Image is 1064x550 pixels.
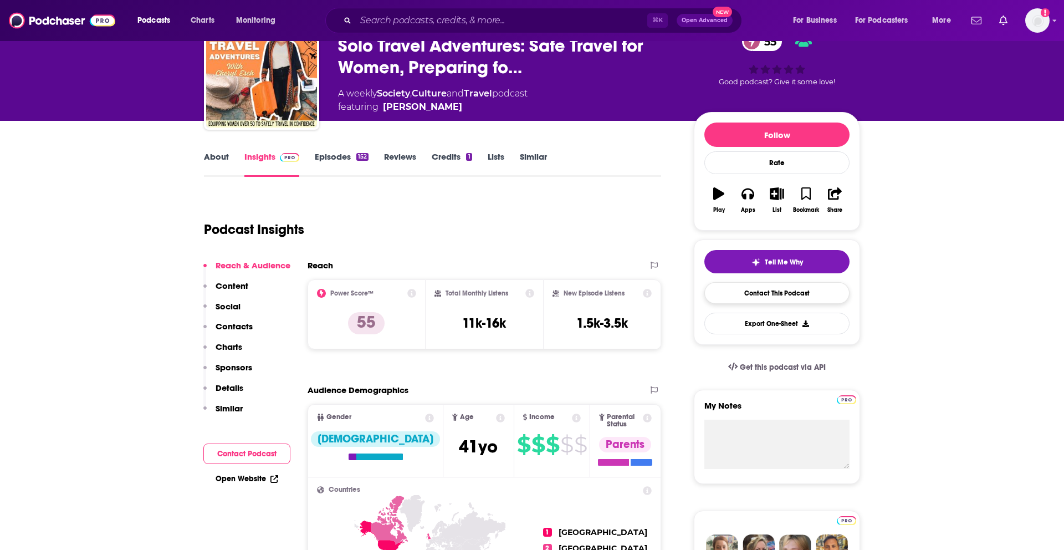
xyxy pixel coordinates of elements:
img: tell me why sparkle [751,258,760,267]
a: Show notifications dropdown [967,11,986,30]
span: Charts [191,13,214,28]
span: New [713,7,733,17]
h2: Reach [308,260,333,271]
p: Charts [216,342,242,352]
div: Bookmark [793,207,819,213]
button: Charts [203,342,242,362]
a: [PERSON_NAME] [383,100,462,114]
div: 55Good podcast? Give it some love! [694,24,860,94]
span: [GEOGRAPHIC_DATA] [559,527,647,537]
p: Sponsors [216,362,252,373]
div: A weekly podcast [338,87,528,114]
p: Contacts [216,321,253,332]
button: Follow [704,123,850,147]
button: tell me why sparkleTell Me Why [704,250,850,273]
div: Share [827,207,842,213]
div: Rate [704,151,850,174]
svg: Add a profile image [1041,8,1050,17]
img: User Profile [1025,8,1050,33]
a: About [204,151,229,177]
a: Pro website [837,515,856,525]
span: $ [531,436,545,454]
span: $ [546,436,559,454]
h1: Podcast Insights [204,221,304,238]
span: Age [460,414,474,421]
button: Share [821,180,850,220]
img: Podchaser Pro [837,516,856,525]
button: open menu [228,12,290,29]
h2: Power Score™ [330,289,374,297]
span: Podcasts [137,13,170,28]
span: Logged in as mgalandak [1025,8,1050,33]
button: Contact Podcast [203,444,290,464]
span: Income [529,414,555,421]
a: Culture [412,88,447,99]
a: Open Website [216,474,278,483]
span: More [932,13,951,28]
span: $ [574,436,587,454]
button: open menu [785,12,851,29]
span: Good podcast? Give it some love! [719,78,835,86]
div: 152 [356,153,369,161]
a: Pro website [837,394,856,404]
p: 55 [348,312,385,334]
button: Play [704,180,733,220]
button: open menu [924,12,965,29]
span: ⌘ K [647,13,668,28]
a: Get this podcast via API [719,354,835,381]
a: Reviews [384,151,416,177]
a: Similar [520,151,547,177]
button: List [763,180,791,220]
a: Contact This Podcast [704,282,850,304]
button: Export One-Sheet [704,313,850,334]
span: Parental Status [607,414,641,428]
a: Podchaser - Follow, Share and Rate Podcasts [9,10,115,31]
h2: Total Monthly Listens [446,289,508,297]
div: Play [713,207,725,213]
a: Charts [183,12,221,29]
span: featuring [338,100,528,114]
button: Sponsors [203,362,252,383]
p: Details [216,383,243,393]
button: open menu [130,12,185,29]
span: 41 yo [459,436,498,457]
div: Search podcasts, credits, & more... [336,8,753,33]
span: $ [517,436,530,454]
h2: New Episode Listens [564,289,625,297]
span: $ [560,436,573,454]
span: Get this podcast via API [740,363,826,372]
a: Credits1 [432,151,472,177]
a: Travel [464,88,492,99]
span: For Podcasters [855,13,908,28]
p: Social [216,301,241,312]
span: and [447,88,464,99]
span: Monitoring [236,13,275,28]
p: Content [216,281,248,291]
span: 55 [753,32,782,51]
span: , [410,88,412,99]
span: Tell Me Why [765,258,803,267]
button: Contacts [203,321,253,342]
span: Gender [326,414,351,421]
input: Search podcasts, credits, & more... [356,12,647,29]
p: Reach & Audience [216,260,290,271]
a: Lists [488,151,504,177]
img: Solo Travel Adventures: Safe Travel for Women, Preparing for a Trip, Overcoming Fear, Travel Tips [206,17,317,128]
button: Social [203,301,241,322]
img: Podchaser Pro [280,153,299,162]
p: Similar [216,403,243,414]
div: Parents [599,437,651,452]
button: Content [203,281,248,301]
h3: 11k-16k [462,315,506,332]
span: 1 [543,528,552,537]
a: InsightsPodchaser Pro [244,151,299,177]
button: Details [203,383,243,403]
h2: Audience Demographics [308,385,408,395]
label: My Notes [704,400,850,420]
span: Open Advanced [682,18,728,23]
button: Bookmark [791,180,820,220]
div: [DEMOGRAPHIC_DATA] [311,431,440,447]
span: For Business [793,13,837,28]
img: Podchaser Pro [837,395,856,404]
